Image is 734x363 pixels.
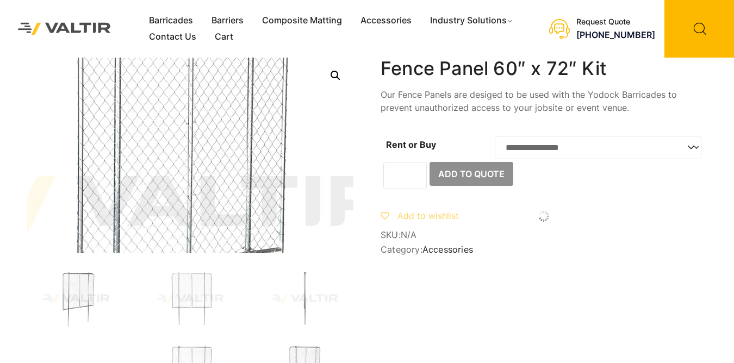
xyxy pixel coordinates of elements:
img: Valtir Rentals [8,13,121,45]
a: Barriers [202,12,253,29]
p: Our Fence Panels are desiged to be used with the Yodock Barricades to prevent unauthorized access... [381,88,707,114]
img: FencePnl_60x72_Side.jpg [256,270,353,328]
a: Cart [206,29,242,45]
a: [PHONE_NUMBER] [576,29,655,40]
a: Accessories [422,244,473,255]
a: Barricades [140,12,202,29]
span: Category: [381,245,707,255]
img: FencePnl_60x72_3Q.jpg [27,270,125,328]
h1: Fence Panel 60″ x 72″ Kit [381,58,707,80]
a: Accessories [351,12,421,29]
a: Contact Us [140,29,206,45]
a: Industry Solutions [421,12,524,29]
div: Request Quote [576,17,655,27]
input: Product quantity [383,162,427,189]
img: FencePnl_60x72_Front.jpg [141,270,239,328]
label: Rent or Buy [386,139,436,150]
span: N/A [401,229,417,240]
button: Add to Quote [430,162,513,186]
span: SKU: [381,230,707,240]
a: Composite Matting [253,12,351,29]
